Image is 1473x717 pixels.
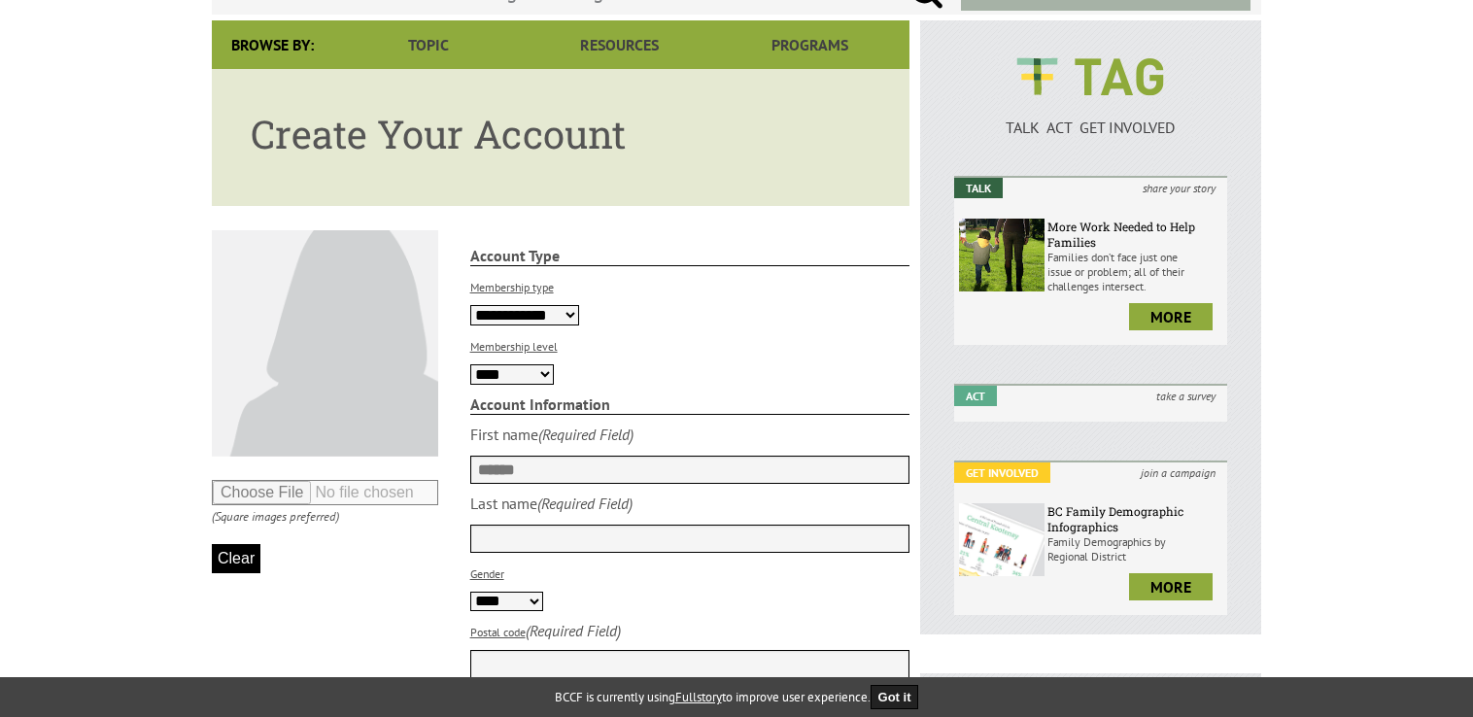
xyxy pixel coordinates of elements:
[212,508,339,525] i: (Square images preferred)
[1047,250,1222,293] p: Families don’t face just one issue or problem; all of their challenges intersect.
[954,98,1227,137] a: TALK ACT GET INVOLVED
[1047,219,1222,250] h6: More Work Needed to Help Families
[251,108,871,159] h1: Create Your Account
[871,685,919,709] button: Got it
[954,178,1003,198] em: Talk
[212,20,333,69] div: Browse By:
[954,118,1227,137] p: TALK ACT GET INVOLVED
[1047,534,1222,563] p: Family Demographics by Regional District
[526,621,621,640] i: (Required Field)
[1129,573,1213,600] a: more
[1145,386,1227,406] i: take a survey
[333,20,524,69] a: Topic
[470,280,554,294] label: Membership type
[470,494,537,513] div: Last name
[675,689,722,705] a: Fullstory
[212,230,438,457] img: Default User Photo
[1131,178,1227,198] i: share your story
[470,246,910,266] strong: Account Type
[524,20,714,69] a: Resources
[537,494,633,513] i: (Required Field)
[470,394,910,415] strong: Account Information
[538,425,634,444] i: (Required Field)
[1129,462,1227,483] i: join a campaign
[1129,303,1213,330] a: more
[470,566,504,581] label: Gender
[1047,503,1222,534] h6: BC Family Demographic Infographics
[954,386,997,406] em: Act
[470,339,558,354] label: Membership level
[1003,40,1178,114] img: BCCF's TAG Logo
[954,462,1050,483] em: Get Involved
[715,20,906,69] a: Programs
[470,625,526,639] label: Postal code
[212,544,260,573] button: Clear
[470,425,538,444] div: First name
